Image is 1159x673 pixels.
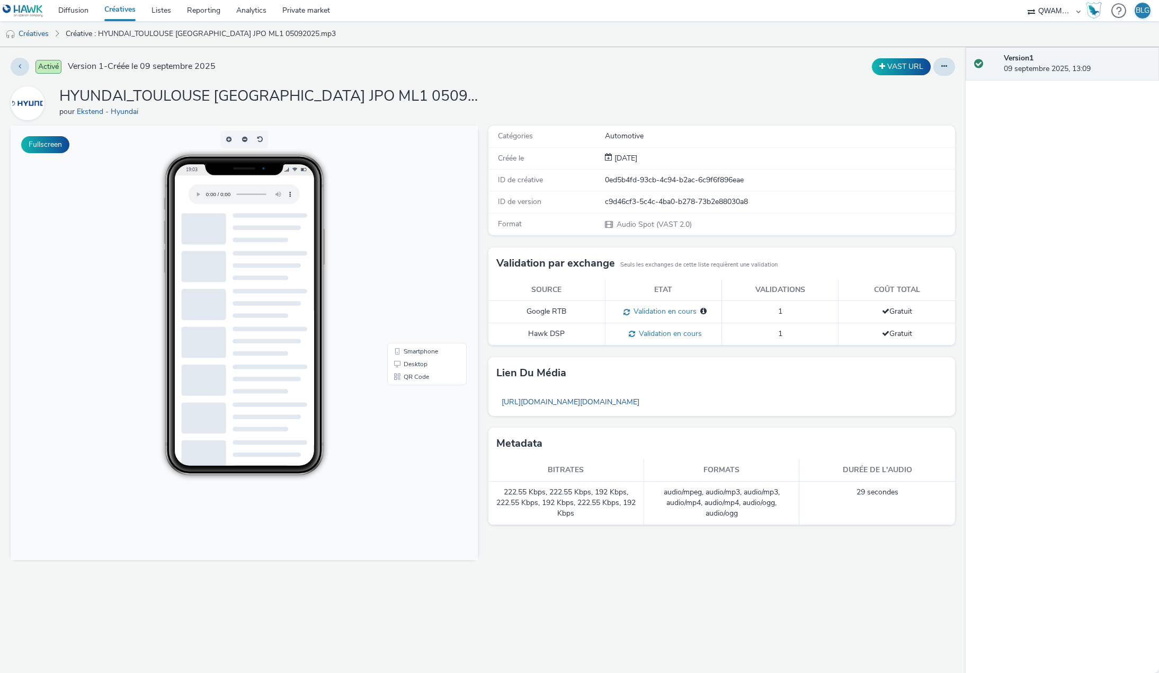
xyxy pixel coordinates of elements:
[612,153,637,164] div: Création 09 septembre 2025, 13:09
[496,436,542,451] h3: Metadata
[59,86,483,107] h1: HYUNDAI_TOULOUSE [GEOGRAPHIC_DATA] JPO ML1 05092025.mp3
[496,365,566,381] h3: Lien du média
[496,392,645,412] a: [URL][DOMAIN_NAME][DOMAIN_NAME]
[488,279,605,301] th: Source
[605,197,955,207] div: c9d46cf3-5c4c-4ba0-b278-73b2e88030a8
[605,175,955,185] div: 0ed5b4fd-93cb-4c94-b2ac-6c9f6f896eae
[496,255,615,271] h3: Validation par exchange
[393,235,417,242] span: Desktop
[799,482,955,525] td: 29 secondes
[839,279,955,301] th: Coût total
[1086,2,1102,19] img: Hawk Academy
[488,323,605,346] td: Hawk DSP
[644,482,800,525] td: audio/mpeg, audio/mp3, audio/mp3, audio/mp4, audio/mp4, audio/ogg, audio/ogg
[175,41,187,47] span: 19:03
[869,58,933,75] div: Dupliquer la créative en un VAST URL
[498,219,522,229] span: Format
[11,98,49,108] a: Ekstend - Hyundai
[59,107,77,117] span: pour
[882,329,912,339] span: Gratuit
[616,219,692,229] span: Audio Spot (VAST 2.0)
[635,329,702,339] span: Validation en cours
[3,4,43,17] img: undefined Logo
[498,197,541,207] span: ID de version
[379,219,454,232] li: Smartphone
[393,223,427,229] span: Smartphone
[605,279,721,301] th: Etat
[872,58,931,75] button: VAST URL
[630,306,697,316] span: Validation en cours
[605,131,955,141] div: Automotive
[1004,53,1151,75] div: 09 septembre 2025, 13:09
[35,60,61,74] span: Activé
[1004,53,1033,63] strong: Version 1
[644,459,800,481] th: Formats
[488,482,644,525] td: 222.55 Kbps, 222.55 Kbps, 192 Kbps, 222.55 Kbps, 192 Kbps, 222.55 Kbps, 192 Kbps
[21,136,69,153] button: Fullscreen
[1086,2,1106,19] a: Hawk Academy
[488,459,644,481] th: Bitrates
[393,248,418,254] span: QR Code
[379,232,454,245] li: Desktop
[1136,3,1149,19] div: BLG
[5,29,16,40] img: audio
[778,306,782,316] span: 1
[12,88,43,119] img: Ekstend - Hyundai
[488,301,605,323] td: Google RTB
[60,21,341,47] a: Créative : HYUNDAI_TOULOUSE [GEOGRAPHIC_DATA] JPO ML1 05092025.mp3
[68,60,216,73] span: Version 1 - Créée le 09 septembre 2025
[379,245,454,258] li: QR Code
[77,107,142,117] a: Ekstend - Hyundai
[498,153,524,163] span: Créée le
[882,306,912,316] span: Gratuit
[498,131,533,141] span: Catégories
[799,459,955,481] th: Durée de l'audio
[612,153,637,163] span: [DATE]
[498,175,543,185] span: ID de créative
[778,329,782,339] span: 1
[721,279,838,301] th: Validations
[620,261,778,269] small: Seuls les exchanges de cette liste requièrent une validation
